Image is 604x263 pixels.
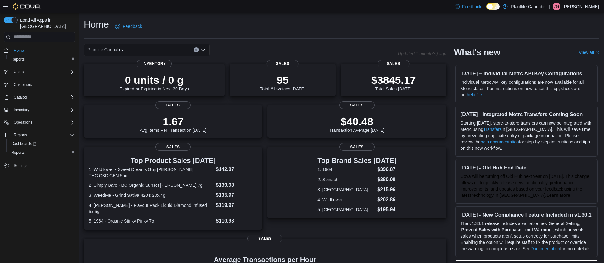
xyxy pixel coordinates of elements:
[89,202,213,215] dt: 4. [PERSON_NAME] - Flavour Pack Liquid Diamond Infused 5x.5g
[18,17,75,30] span: Load All Apps in [GEOGRAPHIC_DATA]
[11,81,75,89] span: Customers
[11,119,75,126] span: Operations
[11,68,26,76] button: Users
[461,70,592,77] h3: [DATE] – Individual Metrc API Key Configurations
[11,106,75,114] span: Inventory
[6,139,77,148] a: Dashboards
[13,3,41,10] img: Cova
[14,107,29,112] span: Inventory
[89,182,213,188] dt: 2. Simply Bare - BC Organic Sunset [PERSON_NAME] 7g
[398,51,446,56] p: Updated 1 minute(s) ago
[461,120,592,151] p: Starting [DATE], store-to-store transfers can now be integrated with Metrc using in [GEOGRAPHIC_D...
[120,74,189,91] div: Expired or Expiring in Next 30 Days
[486,3,500,10] input: Dark Mode
[120,74,189,86] p: 0 units / 0 g
[89,166,213,179] dt: 1. Wildflower - Sweet Dreams Goji [PERSON_NAME] THC:CBD:CBN 5pc
[595,51,599,55] svg: External link
[194,47,199,52] button: Clear input
[216,217,257,225] dd: $110.98
[260,74,305,86] p: 95
[317,196,375,203] dt: 4. Wildflower
[452,0,484,13] a: Feedback
[1,67,77,76] button: Users
[14,120,32,125] span: Operations
[11,131,75,139] span: Reports
[339,143,375,151] span: Sales
[260,74,305,91] div: Total # Invoices [DATE]
[461,174,589,198] span: Cova will be turning off Old Hub next year on [DATE]. This change allows us to quickly release ne...
[377,166,396,173] dd: $396.87
[371,74,416,86] p: $3845.17
[216,191,257,199] dd: $135.97
[1,105,77,114] button: Inventory
[317,166,375,173] dt: 1. 1964
[329,115,385,128] p: $40.48
[14,82,32,87] span: Customers
[1,46,77,55] button: Home
[137,60,172,67] span: Inventory
[462,3,481,10] span: Feedback
[377,206,396,213] dd: $195.94
[11,141,36,146] span: Dashboards
[1,131,77,139] button: Reports
[563,3,599,10] p: [PERSON_NAME]
[155,101,191,109] span: Sales
[9,140,75,148] span: Dashboards
[140,115,206,133] div: Avg Items Per Transaction [DATE]
[371,74,416,91] div: Total Sales [DATE]
[553,3,560,10] div: Zach Guenard
[6,148,77,157] button: Reports
[11,46,75,54] span: Home
[11,81,35,89] a: Customers
[1,118,77,127] button: Operations
[11,119,35,126] button: Operations
[267,60,299,67] span: Sales
[317,176,375,183] dt: 2. Spinach
[461,220,592,252] p: The v1.30.1 release includes a valuable new General Setting, ' ', which prevents sales when produ...
[511,3,546,10] p: Plantlife Cannabis
[123,23,142,30] span: Feedback
[89,218,213,224] dt: 5. 1964 - Organic Stinky Pinky 7g
[14,132,27,137] span: Reports
[377,176,396,183] dd: $380.09
[216,201,257,209] dd: $119.97
[9,140,39,148] a: Dashboards
[377,186,396,193] dd: $215.96
[216,166,257,173] dd: $142.87
[11,162,30,169] a: Settings
[1,80,77,89] button: Customers
[461,227,552,232] strong: Prevent Sales with Purchase Limit Warning
[113,20,144,33] a: Feedback
[84,18,109,31] h1: Home
[377,60,409,67] span: Sales
[483,127,502,132] a: Transfers
[339,101,375,109] span: Sales
[377,196,396,203] dd: $202.86
[454,47,500,57] h2: What's new
[530,246,560,251] a: Documentation
[579,50,599,55] a: View allExternal link
[9,56,75,63] span: Reports
[14,48,24,53] span: Home
[89,192,213,198] dt: 3. WeedMe - Grind Sativa 420's 20x.4g
[11,161,75,169] span: Settings
[317,186,375,193] dt: 3. [GEOGRAPHIC_DATA]
[1,93,77,102] button: Catalog
[461,164,592,171] h3: [DATE] - Old Hub End Date
[155,143,191,151] span: Sales
[140,115,206,128] p: 1.67
[11,47,26,54] a: Home
[461,79,592,98] p: Individual Metrc API key configurations are now available for all Metrc states. For instructions ...
[461,111,592,117] h3: [DATE] - Integrated Metrc Transfers Coming Soon
[11,150,25,155] span: Reports
[9,149,27,156] a: Reports
[546,193,570,198] a: Learn More
[317,157,396,164] h3: Top Brand Sales [DATE]
[14,95,27,100] span: Catalog
[11,94,29,101] button: Catalog
[11,131,30,139] button: Reports
[6,55,77,64] button: Reports
[9,56,27,63] a: Reports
